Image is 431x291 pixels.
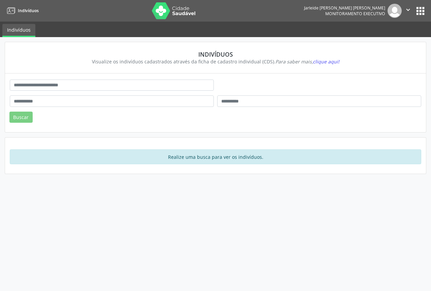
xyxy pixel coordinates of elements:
[304,5,385,11] div: Jarleide [PERSON_NAME] [PERSON_NAME]
[313,58,339,65] span: clique aqui!
[14,51,417,58] div: Indivíduos
[10,149,421,164] div: Realize uma busca para ver os indivíduos.
[18,8,39,13] span: Indivíduos
[275,58,339,65] i: Para saber mais,
[402,4,415,18] button: 
[14,58,417,65] div: Visualize os indivíduos cadastrados através da ficha de cadastro individual (CDS).
[415,5,426,17] button: apps
[5,5,39,16] a: Indivíduos
[404,6,412,13] i: 
[9,112,33,123] button: Buscar
[325,11,385,17] span: Monitoramento Executivo
[388,4,402,18] img: img
[2,24,35,37] a: Indivíduos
